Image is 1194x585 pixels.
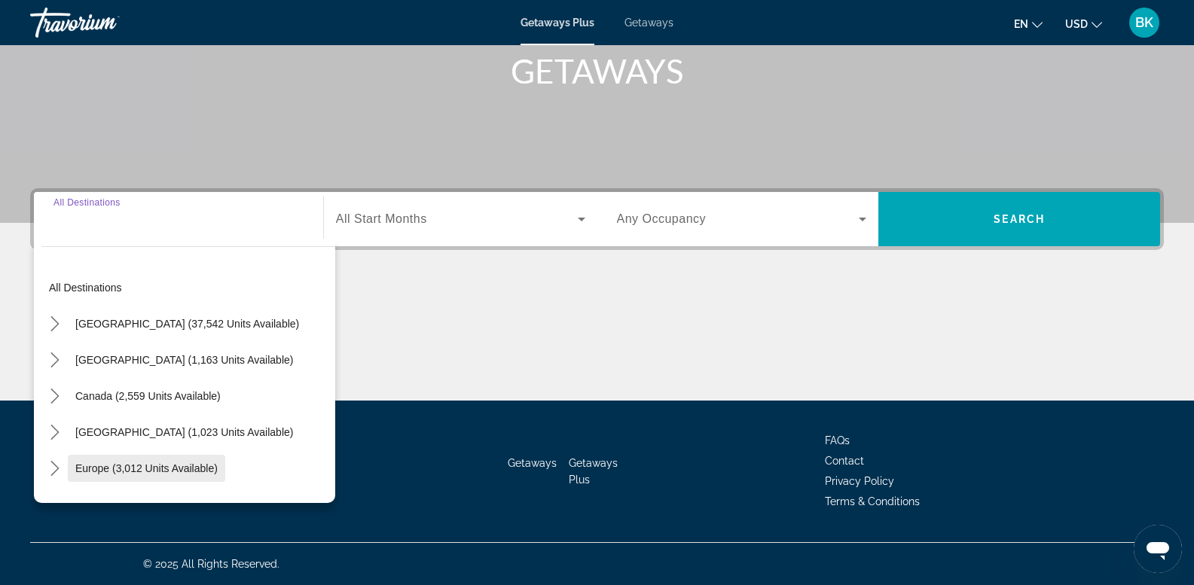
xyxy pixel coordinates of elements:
div: Destination options [34,239,335,503]
button: Toggle Europe (3,012 units available) submenu [41,456,68,482]
span: Any Occupancy [617,212,707,225]
span: BK [1135,15,1153,30]
a: Getaways Plus [569,457,618,486]
a: Getaways [508,457,557,469]
button: Search [878,192,1160,246]
button: Select destination: All destinations [41,274,335,301]
button: Select destination: Canada (2,559 units available) [68,382,228,410]
span: All destinations [49,282,122,294]
button: Toggle Caribbean & Atlantic Islands (1,023 units available) submenu [41,419,68,446]
button: Select destination: Caribbean & Atlantic Islands (1,023 units available) [68,419,301,446]
button: Select destination: Australia (218 units available) [68,491,292,518]
span: en [1014,18,1028,30]
a: Getaways [624,17,673,29]
a: FAQs [825,434,850,446]
button: Select destination: United States (37,542 units available) [68,310,307,337]
iframe: Button to launch messaging window [1134,525,1182,573]
button: Toggle Australia (218 units available) submenu [41,492,68,518]
span: All Start Months [336,212,427,225]
span: USD [1065,18,1088,30]
a: Privacy Policy [825,475,894,487]
a: Terms & Conditions [825,495,920,507]
a: Travorium [30,3,181,42]
span: [GEOGRAPHIC_DATA] (1,023 units available) [75,426,293,438]
h1: SEE THE WORLD WITH TRAVORIUM GETAWAYS [315,12,880,90]
button: Toggle United States (37,542 units available) submenu [41,311,68,337]
a: Getaways Plus [521,17,594,29]
span: All Destinations [53,197,121,207]
span: [GEOGRAPHIC_DATA] (1,163 units available) [75,354,293,366]
button: Change language [1014,13,1043,35]
span: Europe (3,012 units available) [75,462,218,474]
button: Toggle Canada (2,559 units available) submenu [41,383,68,410]
a: Contact [825,455,864,467]
button: Change currency [1065,13,1102,35]
button: Select destination: Mexico (1,163 units available) [68,346,301,373]
input: Select destination [53,211,304,229]
span: Search [994,213,1045,225]
span: [GEOGRAPHIC_DATA] (37,542 units available) [75,318,299,330]
button: Select destination: Europe (3,012 units available) [68,455,225,482]
button: Toggle Mexico (1,163 units available) submenu [41,347,68,373]
span: © 2025 All Rights Reserved. [143,558,279,570]
button: User Menu [1125,7,1164,38]
span: Canada (2,559 units available) [75,390,221,402]
div: Search widget [34,192,1160,246]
